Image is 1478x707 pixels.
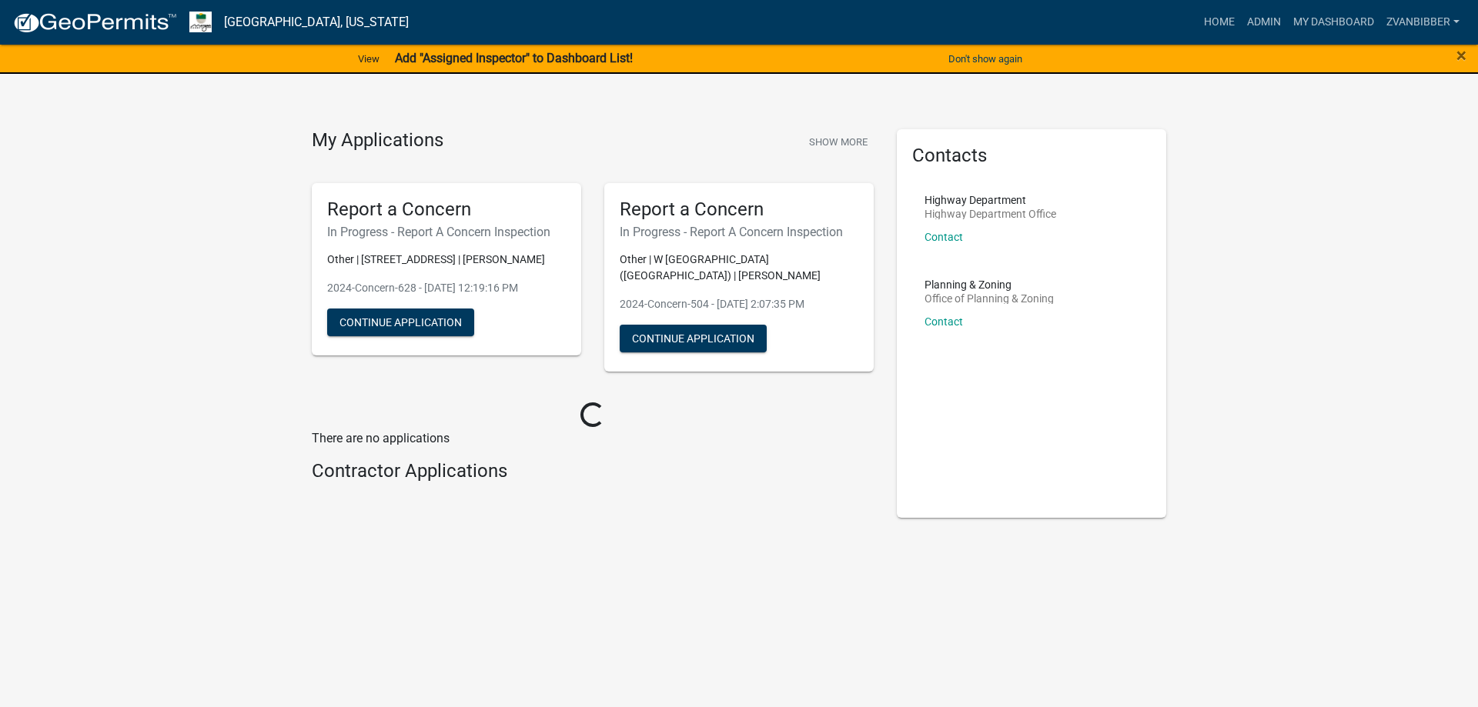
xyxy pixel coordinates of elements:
[327,308,474,336] button: Continue Application
[925,279,1054,290] p: Planning & Zoning
[620,325,767,352] button: Continue Application
[327,280,566,296] p: 2024-Concern-628 - [DATE] 12:19:16 PM
[312,460,874,489] wm-workflow-list-section: Contractor Applications
[925,208,1056,219] p: Highway Department Office
[912,145,1151,167] h5: Contacts
[925,195,1056,205] p: Highway Department
[620,198,858,221] h5: Report a Concern
[620,296,858,312] p: 2024-Concern-504 - [DATE] 2:07:35 PM
[925,231,963,243] a: Contact
[352,46,386,72] a: View
[327,252,566,268] p: Other | [STREET_ADDRESS] | [PERSON_NAME]
[312,429,874,448] p: There are no applications
[327,225,566,239] h6: In Progress - Report A Concern Inspection
[1198,8,1241,37] a: Home
[1456,45,1466,66] span: ×
[395,51,633,65] strong: Add "Assigned Inspector" to Dashboard List!
[224,9,409,35] a: [GEOGRAPHIC_DATA], [US_STATE]
[803,129,874,155] button: Show More
[1380,8,1466,37] a: zvanbibber
[189,12,212,32] img: Morgan County, Indiana
[1241,8,1287,37] a: Admin
[925,315,963,328] a: Contact
[312,460,874,482] h4: Contractor Applications
[327,198,566,221] h5: Report a Concern
[942,46,1028,72] button: Don't show again
[620,225,858,239] h6: In Progress - Report A Concern Inspection
[312,129,443,152] h4: My Applications
[1287,8,1380,37] a: My Dashboard
[620,252,858,284] p: Other | W [GEOGRAPHIC_DATA] ([GEOGRAPHIC_DATA]) | [PERSON_NAME]
[1456,46,1466,65] button: Close
[925,293,1054,304] p: Office of Planning & Zoning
